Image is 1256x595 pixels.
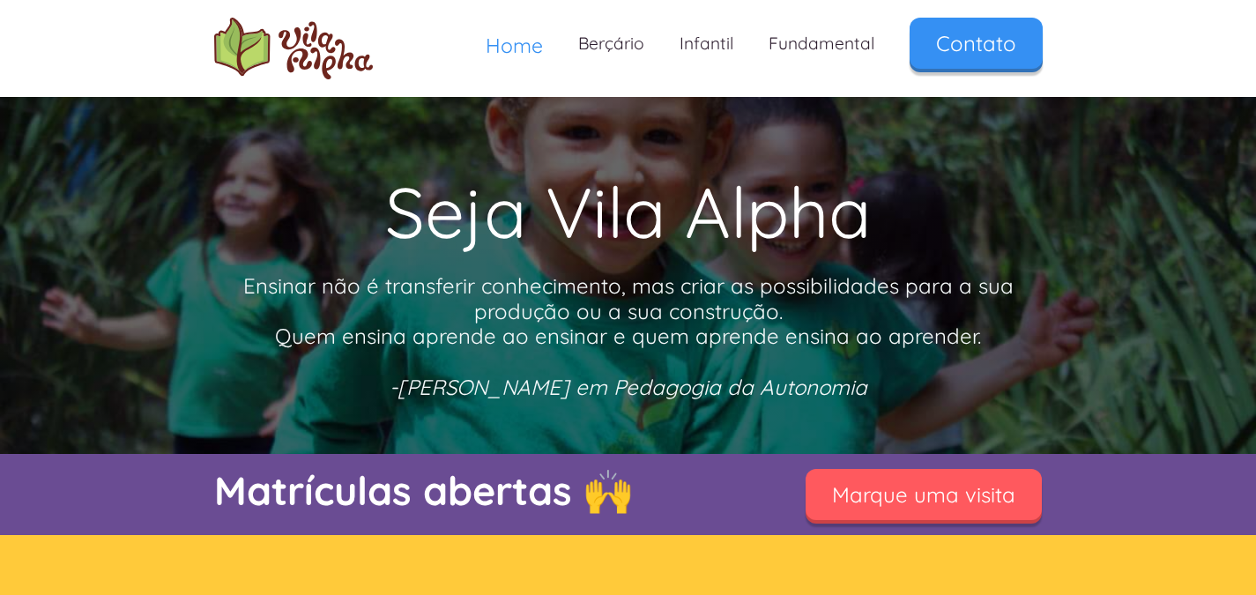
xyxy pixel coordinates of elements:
a: home [214,18,373,79]
em: -[PERSON_NAME] em Pedagogia da Autonomia [390,374,867,400]
a: Marque uma visita [806,469,1042,520]
p: Ensinar não é transferir conhecimento, mas criar as possibilidades para a sua produção ou a sua c... [214,273,1043,400]
p: Matrículas abertas 🙌 [214,463,761,518]
a: Fundamental [751,18,892,70]
span: Home [486,33,543,58]
a: Home [468,18,561,73]
h1: Seja Vila Alpha [214,159,1043,264]
a: Infantil [662,18,751,70]
img: logo Escola Vila Alpha [214,18,373,79]
a: Berçário [561,18,662,70]
a: Contato [910,18,1043,69]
